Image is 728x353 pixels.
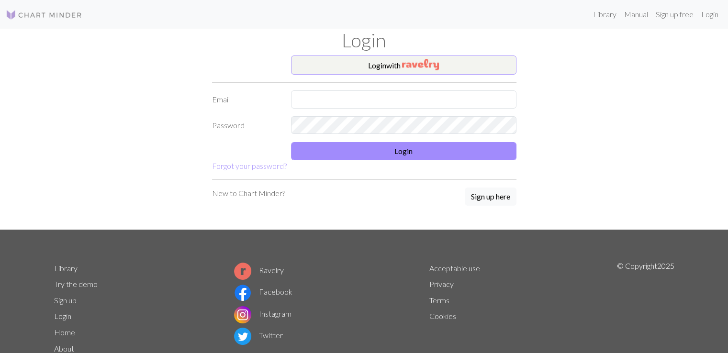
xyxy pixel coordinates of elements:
[54,311,71,320] a: Login
[54,344,74,353] a: About
[206,116,285,134] label: Password
[291,55,516,75] button: Loginwith
[697,5,722,24] a: Login
[234,331,283,340] a: Twitter
[429,279,454,288] a: Privacy
[620,5,652,24] a: Manual
[589,5,620,24] a: Library
[54,264,78,273] a: Library
[54,279,98,288] a: Try the demo
[212,188,285,199] p: New to Chart Minder?
[206,90,285,109] label: Email
[234,263,251,280] img: Ravelry logo
[6,9,82,21] img: Logo
[234,309,291,318] a: Instagram
[48,29,680,52] h1: Login
[402,59,439,70] img: Ravelry
[429,264,480,273] a: Acceptable use
[234,306,251,323] img: Instagram logo
[212,161,287,170] a: Forgot your password?
[465,188,516,207] a: Sign up here
[234,328,251,345] img: Twitter logo
[54,296,77,305] a: Sign up
[465,188,516,206] button: Sign up here
[54,328,75,337] a: Home
[429,311,456,320] a: Cookies
[234,287,292,296] a: Facebook
[652,5,697,24] a: Sign up free
[429,296,449,305] a: Terms
[234,265,284,275] a: Ravelry
[291,142,516,160] button: Login
[234,284,251,301] img: Facebook logo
